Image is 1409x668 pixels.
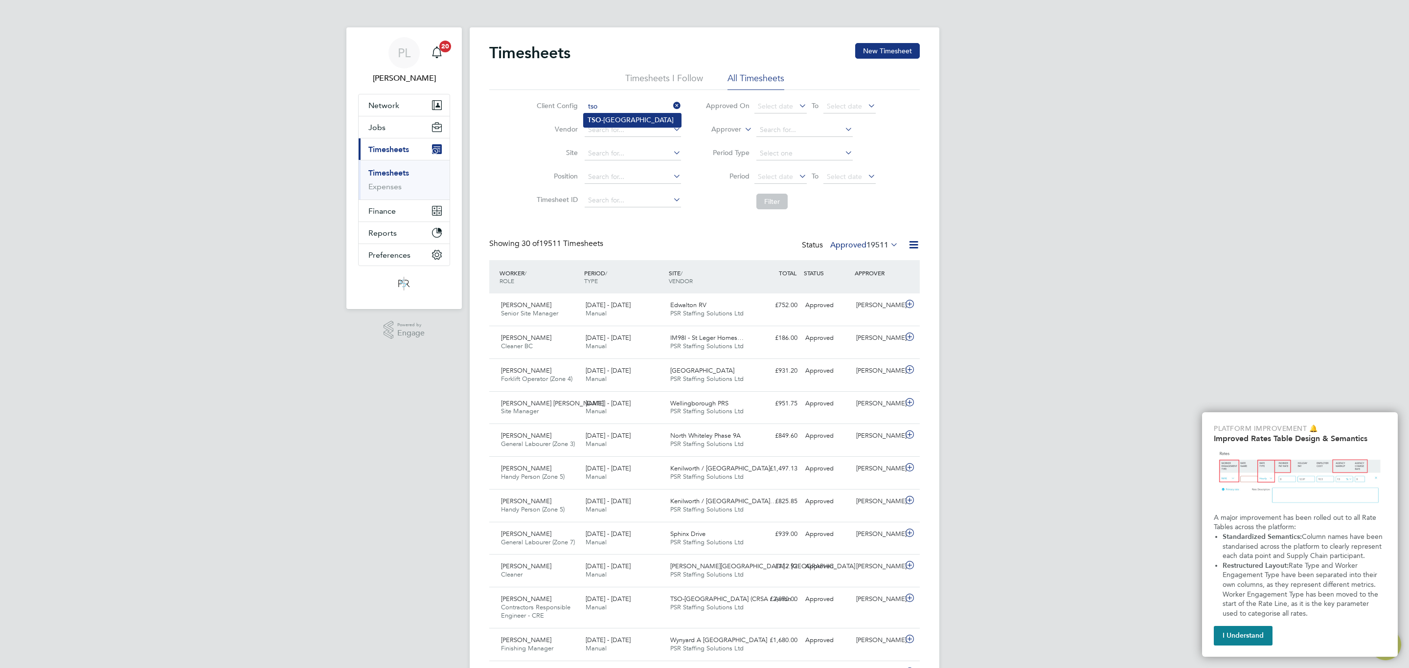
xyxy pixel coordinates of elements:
div: WORKER [497,264,582,289]
span: Forklift Operator (Zone 4) [501,375,572,383]
span: Wellingborough PRS [670,399,728,407]
span: TSO-[GEOGRAPHIC_DATA] (CRSA / Aston… [670,595,797,603]
input: Search for... [585,123,681,137]
span: Kenilworth / [GEOGRAPHIC_DATA]… [670,497,776,505]
span: IM98I - St Leger Homes… [670,334,744,342]
span: PSR Staffing Solutions Ltd [670,505,744,513]
span: [DATE] - [DATE] [586,399,631,407]
strong: Standardized Semantics: [1223,533,1302,541]
div: Showing [489,239,605,249]
span: Manual [586,440,607,448]
a: Timesheets [368,168,409,178]
span: Manual [586,342,607,350]
div: £2,070.00 [750,591,801,607]
div: £1,497.13 [750,461,801,477]
span: Manual [586,538,607,546]
span: [PERSON_NAME] [501,636,551,644]
span: Handy Person (Zone 5) [501,472,565,481]
input: Search for... [756,123,853,137]
label: Position [534,172,578,180]
span: [PERSON_NAME] [501,562,551,570]
span: [DATE] - [DATE] [586,497,631,505]
label: Site [534,148,578,157]
span: PSR Staffing Solutions Ltd [670,309,744,317]
div: STATUS [801,264,852,282]
label: Approver [697,125,741,134]
div: Approved [801,330,852,346]
p: Platform Improvement 🔔 [1214,424,1386,434]
span: Timesheets [368,145,409,154]
div: £825.85 [750,493,801,510]
span: Network [368,101,399,110]
div: PERIOD [582,264,666,289]
span: Rate Type and Worker Engagement Type have been separated into their own columns, as they represen... [1223,561,1380,618]
span: [DATE] - [DATE] [586,464,631,472]
div: £186.00 [750,330,801,346]
span: [DATE] - [DATE] [586,431,631,440]
div: £1,680.00 [750,632,801,648]
span: / [524,269,526,277]
div: [PERSON_NAME] [852,632,903,648]
span: Manual [586,644,607,652]
div: £112.92 [750,558,801,575]
span: [PERSON_NAME] [501,301,551,309]
span: 19511 Timesheets [522,239,603,248]
h2: Improved Rates Table Design & Semantics [1214,434,1386,443]
span: Edwalton RV [670,301,706,309]
div: [PERSON_NAME] [852,493,903,510]
div: SITE [666,264,751,289]
div: [PERSON_NAME] [852,428,903,444]
label: Client Config [534,101,578,110]
span: Finance [368,206,396,216]
span: Reports [368,228,397,238]
span: Cleaner BC [501,342,533,350]
span: Manual [586,472,607,481]
strong: Restructured Layout: [1223,561,1289,570]
a: Go to account details [358,37,450,84]
span: Manual [586,603,607,611]
span: 30 of [522,239,539,248]
div: [PERSON_NAME] [852,396,903,412]
div: [PERSON_NAME] [852,297,903,313]
span: Senior Site Manager [501,309,558,317]
a: Expenses [368,182,402,191]
label: Timesheet ID [534,195,578,204]
div: Approved [801,363,852,379]
h2: Timesheets [489,43,570,63]
img: psrsolutions-logo-retina.png [395,276,413,291]
span: PSR Staffing Solutions Ltd [670,375,744,383]
span: Handy Person (Zone 5) [501,505,565,513]
div: Improved Rate Table Semantics [1202,412,1398,657]
input: Search for... [585,147,681,160]
span: [GEOGRAPHIC_DATA] [670,366,734,375]
label: Approved On [705,101,750,110]
span: ROLE [500,277,514,285]
span: PSR Staffing Solutions Ltd [670,603,744,611]
span: Column names have been standarised across the platform to clearly represent each data point and S... [1223,533,1385,560]
span: [PERSON_NAME] [501,431,551,440]
div: £752.00 [750,297,801,313]
span: 19511 [866,240,888,250]
span: Powered by [397,321,425,329]
span: General Labourer (Zone 7) [501,538,575,546]
div: Approved [801,558,852,575]
span: [DATE] - [DATE] [586,530,631,538]
span: [PERSON_NAME] [501,595,551,603]
div: APPROVER [852,264,903,282]
span: Engage [397,329,425,337]
span: PSR Staffing Solutions Ltd [670,472,744,481]
span: Sphinx Drive [670,530,705,538]
div: Approved [801,461,852,477]
span: PSR Staffing Solutions Ltd [670,570,744,579]
div: Approved [801,297,852,313]
div: [PERSON_NAME] [852,558,903,575]
input: Search for... [585,100,681,113]
li: Timesheets I Follow [625,72,703,90]
span: Select date [827,172,862,181]
span: Site Manager [501,407,539,415]
span: [DATE] - [DATE] [586,562,631,570]
label: Period [705,172,750,180]
div: £849.60 [750,428,801,444]
span: To [809,99,821,112]
span: PSR Staffing Solutions Ltd [670,342,744,350]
